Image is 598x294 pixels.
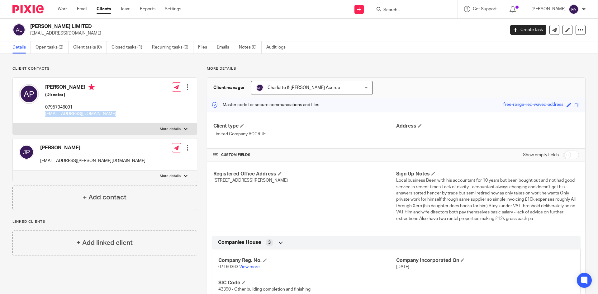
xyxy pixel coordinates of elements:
[73,41,107,54] a: Client tasks (0)
[212,102,319,108] p: Master code for secure communications and files
[19,145,34,160] img: svg%3E
[268,86,340,90] span: Charlotte & [PERSON_NAME] Accrue
[97,6,111,12] a: Clients
[396,265,409,269] span: [DATE]
[152,41,193,54] a: Recurring tasks (0)
[12,23,26,36] img: svg%3E
[218,287,311,292] span: 43390 - Other building completion and finishing
[213,85,245,91] h3: Client manager
[239,265,260,269] a: View more
[213,171,396,177] h4: Registered Office Address
[12,41,31,54] a: Details
[160,127,181,132] p: More details
[40,145,145,151] h4: [PERSON_NAME]
[396,178,576,221] span: Local business Been with his accountant for 10 years but been bought out and not had good service...
[218,257,396,264] h4: Company Reg. No.
[396,123,579,129] h4: Address
[396,257,574,264] h4: Company Incorporated On
[160,174,181,179] p: More details
[45,104,116,110] p: 07957946091
[88,84,95,90] i: Primary
[77,238,133,248] h4: + Add linked client
[256,84,263,91] img: svg%3E
[140,6,155,12] a: Reports
[77,6,87,12] a: Email
[12,219,197,224] p: Linked clients
[218,239,261,246] span: Companies House
[45,84,116,92] h4: [PERSON_NAME]
[36,41,69,54] a: Open tasks (2)
[217,41,234,54] a: Emails
[40,158,145,164] p: [EMAIL_ADDRESS][PERSON_NAME][DOMAIN_NAME]
[83,193,126,202] h4: + Add contact
[19,84,39,104] img: svg%3E
[213,131,396,137] p: Limited Company ACCRUE
[213,123,396,129] h4: Client type
[503,101,563,109] div: free-range-red-waved-address
[523,152,559,158] label: Show empty fields
[218,280,396,286] h4: SIC Code
[396,171,579,177] h4: Sign Up Notes
[165,6,181,12] a: Settings
[12,66,197,71] p: Client contacts
[198,41,212,54] a: Files
[213,152,396,157] h4: CUSTOM FIELDS
[531,6,566,12] p: [PERSON_NAME]
[120,6,131,12] a: Team
[12,5,44,13] img: Pixie
[569,4,579,14] img: svg%3E
[473,7,497,11] span: Get Support
[112,41,147,54] a: Closed tasks (1)
[30,30,501,36] p: [EMAIL_ADDRESS][DOMAIN_NAME]
[207,66,586,71] p: More details
[30,23,407,30] h2: [PERSON_NAME] LIMITED
[510,25,546,35] a: Create task
[45,111,116,117] p: [EMAIL_ADDRESS][DOMAIN_NAME]
[218,265,238,269] span: 07160363
[383,7,439,13] input: Search
[45,92,116,98] h5: (Director)
[239,41,262,54] a: Notes (0)
[58,6,68,12] a: Work
[266,41,290,54] a: Audit logs
[213,178,288,183] span: [STREET_ADDRESS][PERSON_NAME]
[268,240,271,246] span: 3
